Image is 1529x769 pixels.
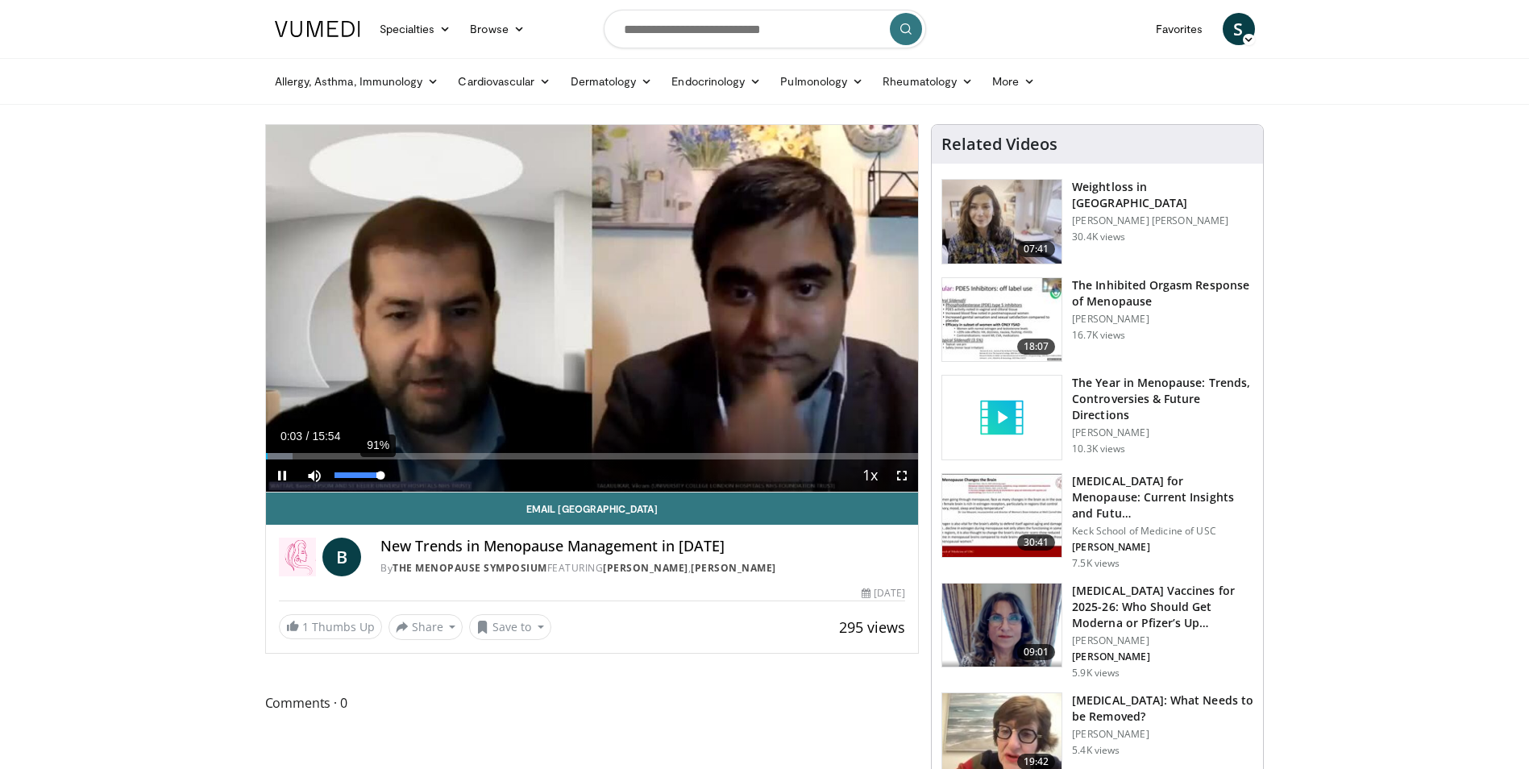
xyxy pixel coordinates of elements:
p: [PERSON_NAME] [1072,634,1253,647]
button: Playback Rate [854,459,886,492]
a: B [322,538,361,576]
p: 30.4K views [1072,231,1125,243]
a: [PERSON_NAME] [691,561,776,575]
p: [PERSON_NAME] [PERSON_NAME] [1072,214,1253,227]
a: S [1223,13,1255,45]
div: By FEATURING , [380,561,905,576]
span: Comments 0 [265,692,920,713]
p: 10.3K views [1072,443,1125,455]
button: Fullscreen [886,459,918,492]
p: [PERSON_NAME] [1072,541,1253,554]
h3: [MEDICAL_DATA] Vaccines for 2025-26: Who Should Get Moderna or Pfizer’s Up… [1072,583,1253,631]
a: 30:41 [MEDICAL_DATA] for Menopause: Current Insights and Futu… Keck School of Medicine of USC [PE... [941,473,1253,570]
span: 07:41 [1017,241,1056,257]
span: 30:41 [1017,534,1056,551]
span: 18:07 [1017,339,1056,355]
span: / [306,430,310,443]
a: 09:01 [MEDICAL_DATA] Vaccines for 2025-26: Who Should Get Moderna or Pfizer’s Up… [PERSON_NAME] [... [941,583,1253,680]
span: 1 [302,619,309,634]
h3: Weightloss in [GEOGRAPHIC_DATA] [1072,179,1253,211]
a: More [983,65,1045,98]
h3: [MEDICAL_DATA]: What Needs to be Removed? [1072,692,1253,725]
a: Browse [460,13,534,45]
a: Allergy, Asthma, Immunology [265,65,449,98]
img: 9983fed1-7565-45be-8934-aef1103ce6e2.150x105_q85_crop-smart_upscale.jpg [942,180,1062,264]
p: [PERSON_NAME] [1072,651,1253,663]
input: Search topics, interventions [604,10,926,48]
span: 15:54 [312,430,340,443]
a: The Menopause Symposium [393,561,547,575]
a: 18:07 The Inhibited Orgasm Response of Menopause [PERSON_NAME] 16.7K views [941,277,1253,363]
a: Dermatology [561,65,663,98]
span: 09:01 [1017,644,1056,660]
a: Pulmonology [771,65,873,98]
h3: The Inhibited Orgasm Response of Menopause [1072,277,1253,310]
a: [PERSON_NAME] [603,561,688,575]
video-js: Video Player [266,125,919,493]
a: Endocrinology [662,65,771,98]
p: 5.4K views [1072,744,1120,757]
a: The Year in Menopause: Trends, Controversies & Future Directions [PERSON_NAME] 10.3K views [941,375,1253,460]
p: Keck School of Medicine of USC [1072,525,1253,538]
p: 16.7K views [1072,329,1125,342]
img: VuMedi Logo [275,21,360,37]
a: Email [GEOGRAPHIC_DATA] [266,493,919,525]
a: Specialties [370,13,461,45]
a: 1 Thumbs Up [279,614,382,639]
img: 4e370bb1-17f0-4657-a42f-9b995da70d2f.png.150x105_q85_crop-smart_upscale.png [942,584,1062,667]
img: video_placeholder_short.svg [942,376,1062,459]
div: Progress Bar [266,453,919,459]
button: Share [388,614,463,640]
span: 295 views [839,617,905,637]
a: Rheumatology [873,65,983,98]
img: 283c0f17-5e2d-42ba-a87c-168d447cdba4.150x105_q85_crop-smart_upscale.jpg [942,278,1062,362]
img: 47271b8a-94f4-49c8-b914-2a3d3af03a9e.150x105_q85_crop-smart_upscale.jpg [942,474,1062,558]
button: Save to [469,614,551,640]
p: 7.5K views [1072,557,1120,570]
p: [PERSON_NAME] [1072,728,1253,741]
button: Mute [298,459,330,492]
a: Favorites [1146,13,1213,45]
a: 07:41 Weightloss in [GEOGRAPHIC_DATA] [PERSON_NAME] [PERSON_NAME] 30.4K views [941,179,1253,264]
a: Cardiovascular [448,65,560,98]
h4: Related Videos [941,135,1057,154]
h3: [MEDICAL_DATA] for Menopause: Current Insights and Futu… [1072,473,1253,522]
div: [DATE] [862,586,905,601]
p: [PERSON_NAME] [1072,313,1253,326]
h4: New Trends in Menopause Management in [DATE] [380,538,905,555]
span: 0:03 [280,430,302,443]
p: [PERSON_NAME] [1072,426,1253,439]
button: Pause [266,459,298,492]
p: 5.9K views [1072,667,1120,680]
div: Volume Level [334,472,380,478]
img: The Menopause Symposium [279,538,317,576]
h3: The Year in Menopause: Trends, Controversies & Future Directions [1072,375,1253,423]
